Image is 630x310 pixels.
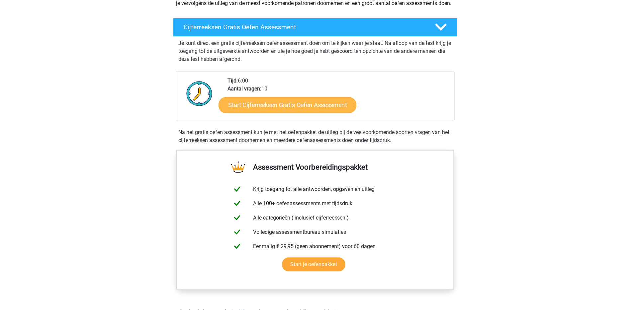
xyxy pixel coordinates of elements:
[227,77,238,84] b: Tijd:
[227,85,261,92] b: Aantal vragen:
[183,77,216,110] img: Klok
[184,23,424,31] h4: Cijferreeksen Gratis Oefen Assessment
[223,77,454,120] div: 6:00 10
[176,128,455,144] div: Na het gratis oefen assessment kun je met het oefenpakket de uitleg bij de veelvoorkomende soorte...
[282,257,345,271] a: Start je oefenpakket
[219,97,356,113] a: Start Cijferreeksen Gratis Oefen Assessment
[170,18,460,37] a: Cijferreeksen Gratis Oefen Assessment
[178,39,452,63] p: Je kunt direct een gratis cijferreeksen oefenassessment doen om te kijken waar je staat. Na afloo...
